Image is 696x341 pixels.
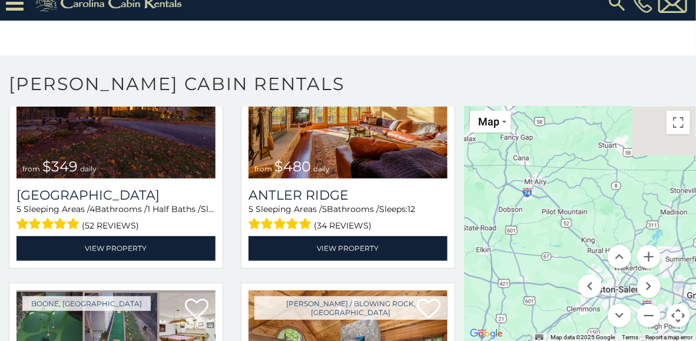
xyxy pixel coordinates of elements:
[608,245,631,269] button: Move up
[667,304,690,327] button: Map camera controls
[248,203,448,233] div: Sleeping Areas / Bathrooms / Sleeps:
[478,115,499,128] span: Map
[578,274,602,298] button: Move left
[551,334,615,340] span: Map data ©2025 Google
[645,334,692,340] a: Report a map error
[248,187,448,203] a: Antler Ridge
[254,164,272,173] span: from
[42,158,78,175] span: $349
[608,304,631,327] button: Move down
[248,45,448,178] a: Antler Ridge from $480 daily
[637,274,661,298] button: Move right
[637,245,661,269] button: Zoom in
[248,236,448,260] a: View Property
[80,164,97,173] span: daily
[314,218,372,233] span: (34 reviews)
[16,187,216,203] h3: Diamond Creek Lodge
[22,164,40,173] span: from
[16,187,216,203] a: [GEOGRAPHIC_DATA]
[147,204,201,214] span: 1 Half Baths /
[637,304,661,327] button: Zoom out
[185,297,208,322] a: Add to favorites
[274,158,311,175] span: $480
[90,204,95,214] span: 4
[622,334,638,340] a: Terms (opens in new tab)
[248,45,448,178] img: Antler Ridge
[82,218,140,233] span: (52 reviews)
[16,45,216,178] img: Diamond Creek Lodge
[470,111,511,133] button: Change map style
[667,111,690,134] button: Toggle fullscreen view
[248,204,253,214] span: 5
[16,236,216,260] a: View Property
[254,296,448,320] a: [PERSON_NAME] / Blowing Rock, [GEOGRAPHIC_DATA]
[16,204,21,214] span: 5
[16,203,216,233] div: Sleeping Areas / Bathrooms / Sleeps:
[407,204,415,214] span: 12
[22,296,151,311] a: Boone, [GEOGRAPHIC_DATA]
[313,164,330,173] span: daily
[16,45,216,178] a: Diamond Creek Lodge from $349 daily
[322,204,327,214] span: 5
